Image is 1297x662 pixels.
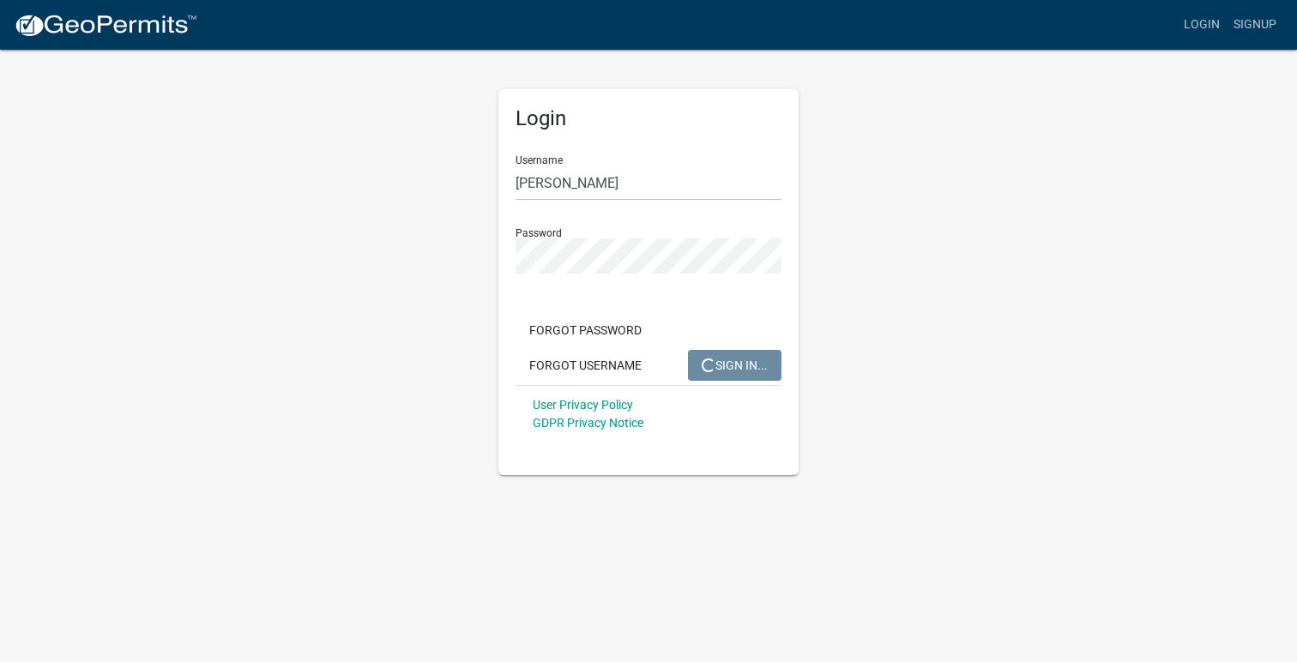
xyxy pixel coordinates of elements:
span: SIGN IN... [702,358,768,371]
button: Forgot Username [516,350,655,381]
h5: Login [516,106,781,131]
button: Forgot Password [516,315,655,346]
a: User Privacy Policy [533,398,633,412]
a: Signup [1227,9,1283,41]
button: SIGN IN... [688,350,781,381]
a: GDPR Privacy Notice [533,416,643,430]
a: Login [1177,9,1227,41]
